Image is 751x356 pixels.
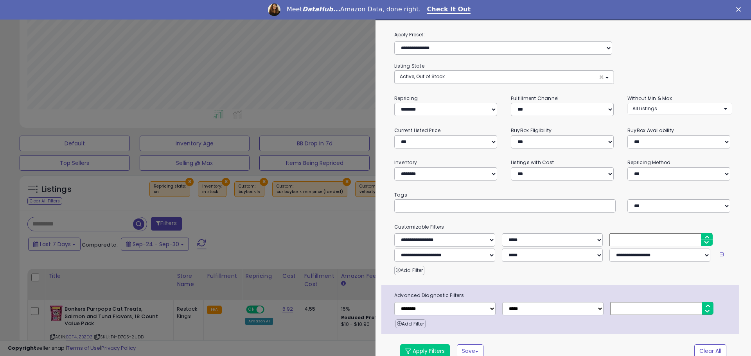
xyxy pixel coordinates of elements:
[388,30,738,39] label: Apply Preset:
[736,7,744,12] div: Close
[395,71,614,84] button: Active, Out of Stock ×
[394,127,440,134] small: Current Listed Price
[511,95,559,102] small: Fulfillment Channel
[388,291,739,300] span: Advanced Diagnostic Filters
[388,191,738,199] small: Tags
[394,159,417,166] small: Inventory
[394,63,424,69] small: Listing State
[394,266,424,275] button: Add Filter
[427,5,471,14] a: Check It Out
[632,105,657,112] span: All Listings
[627,159,671,166] small: Repricing Method
[599,73,604,81] span: ×
[394,95,418,102] small: Repricing
[268,4,280,16] img: Profile image for Georgie
[627,127,674,134] small: BuyBox Availability
[395,319,426,329] button: Add Filter
[511,127,552,134] small: BuyBox Eligibility
[388,223,738,231] small: Customizable Filters
[511,159,554,166] small: Listings with Cost
[400,73,445,80] span: Active, Out of Stock
[302,5,340,13] i: DataHub...
[287,5,421,13] div: Meet Amazon Data, done right.
[627,95,672,102] small: Without Min & Max
[627,103,732,114] button: All Listings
